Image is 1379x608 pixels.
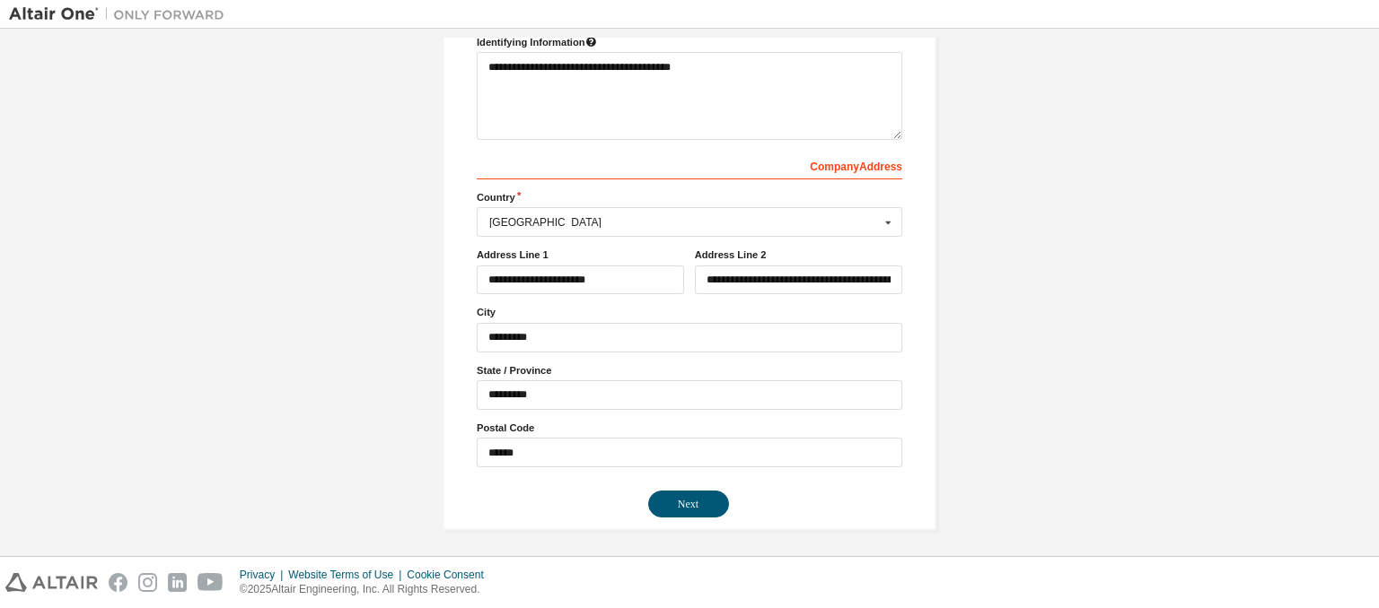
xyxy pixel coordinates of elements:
[477,190,902,204] label: Country
[168,573,187,592] img: linkedin.svg
[648,491,729,517] button: Next
[407,568,494,582] div: Cookie Consent
[477,421,902,435] label: Postal Code
[240,568,288,582] div: Privacy
[489,217,880,228] div: [GEOGRAPHIC_DATA]
[477,35,902,49] label: Please provide any information that will help our support team identify your company. Email and n...
[477,363,902,378] label: State / Province
[138,573,157,592] img: instagram.svg
[9,5,233,23] img: Altair One
[477,151,902,179] div: Company Address
[695,248,902,262] label: Address Line 2
[198,573,224,592] img: youtube.svg
[240,582,495,597] p: © 2025 Altair Engineering, Inc. All Rights Reserved.
[109,573,127,592] img: facebook.svg
[477,248,684,262] label: Address Line 1
[288,568,407,582] div: Website Terms of Use
[477,305,902,319] label: City
[5,573,98,592] img: altair_logo.svg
